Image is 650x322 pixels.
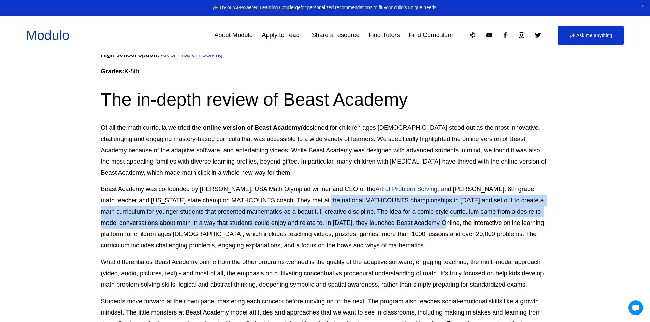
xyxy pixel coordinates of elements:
p: What differentiates Beast Academy online from the other programs we tried is the quality of the a... [101,257,549,290]
p: Of all the math curricula we tried, (designed for children ages [DEMOGRAPHIC_DATA] stood out as t... [101,122,549,179]
a: YouTube [486,32,493,39]
a: Instagram [518,32,525,39]
a: Art of Problem Solving [375,185,437,193]
h2: The in-depth review of Beast Academy [101,88,549,111]
a: Find Tutors [369,29,400,42]
a: Modulo [26,28,69,43]
strong: Grades: [101,67,124,75]
a: ✨ Ask me anything [558,26,624,45]
a: AI-Powered Learning Concierge [234,5,301,10]
a: Find Curriculum [409,29,453,42]
a: About Modulo [214,29,253,42]
a: Apple Podcasts [469,32,476,39]
p: K-8th [101,66,549,77]
strong: the online version of Beast Academy [192,124,301,131]
a: Facebook [502,32,509,39]
a: Share a resource [312,29,360,42]
p: Beast Academy was co-founded by [PERSON_NAME], USA Math Olympiad winner and CEO of the , and [PER... [101,184,549,251]
a: Twitter [534,32,541,39]
a: Apply to Teach [262,29,303,42]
